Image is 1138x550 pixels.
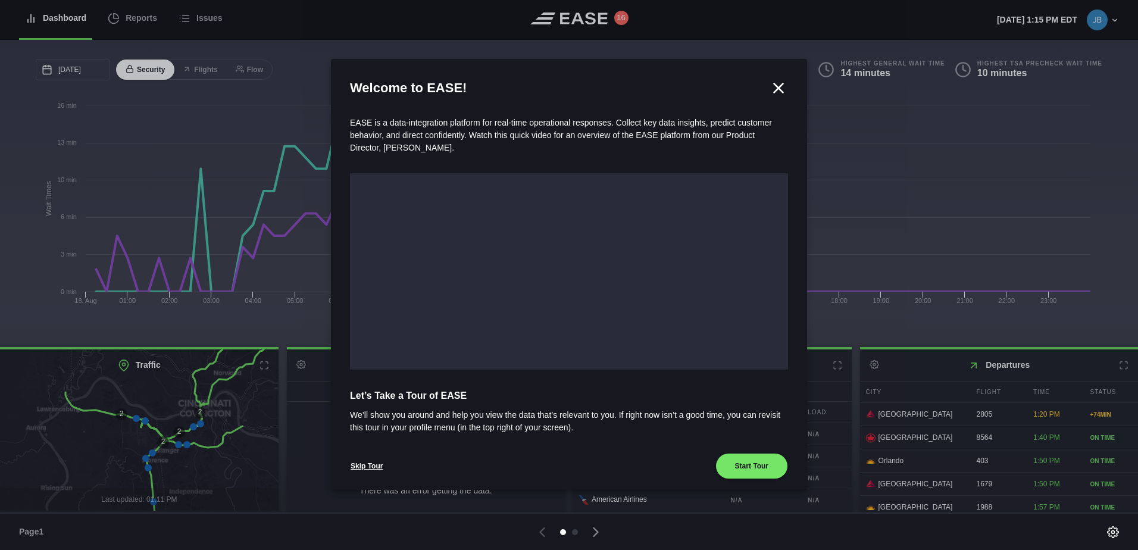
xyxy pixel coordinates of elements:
[350,389,788,403] span: Let’s Take a Tour of EASE
[350,118,772,152] span: EASE is a data-integration platform for real-time operational responses. Collect key data insight...
[350,78,769,98] h2: Welcome to EASE!
[350,409,788,434] span: We’ll show you around and help you view the data that’s relevant to you. If right now isn’t a goo...
[715,453,788,479] button: Start Tour
[350,453,383,479] button: Skip Tour
[19,526,49,538] span: Page 1
[350,173,788,370] iframe: onboarding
